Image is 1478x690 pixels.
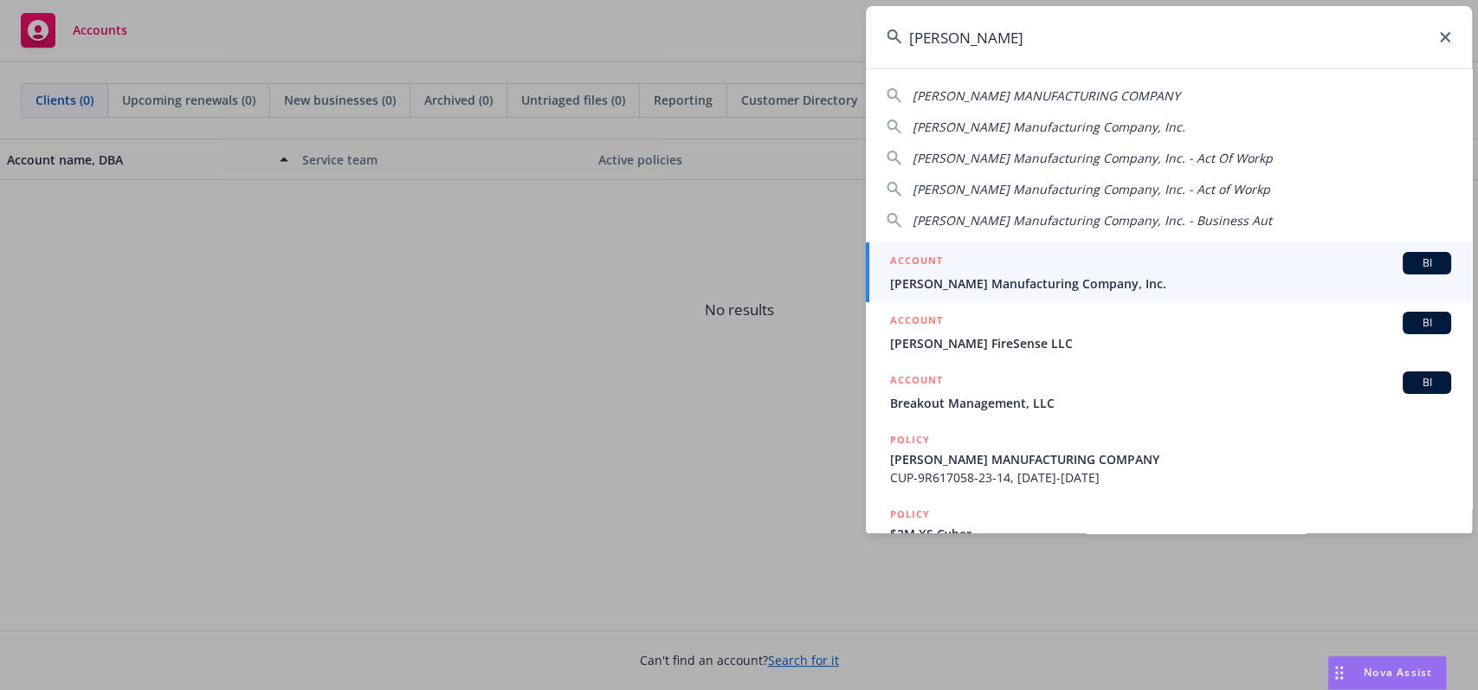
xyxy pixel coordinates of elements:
a: ACCOUNTBIBreakout Management, LLC [866,362,1472,422]
span: BI [1410,255,1444,271]
a: ACCOUNTBI[PERSON_NAME] Manufacturing Company, Inc. [866,242,1472,302]
span: [PERSON_NAME] Manufacturing Company, Inc. [913,119,1185,135]
span: CUP-9R617058-23-14, [DATE]-[DATE] [890,468,1451,487]
div: Drag to move [1328,656,1350,689]
h5: POLICY [890,506,930,523]
h5: ACCOUNT [890,371,943,392]
span: [PERSON_NAME] Manufacturing Company, Inc. [890,274,1451,293]
a: POLICY[PERSON_NAME] MANUFACTURING COMPANYCUP-9R617058-23-14, [DATE]-[DATE] [866,422,1472,496]
span: BI [1410,375,1444,390]
span: [PERSON_NAME] MANUFACTURING COMPANY [913,87,1180,104]
span: [PERSON_NAME] Manufacturing Company, Inc. - Act Of Workp [913,150,1273,166]
span: [PERSON_NAME] FireSense LLC [890,334,1451,352]
button: Nova Assist [1327,655,1447,690]
span: $2M XS Cyber [890,525,1451,543]
span: [PERSON_NAME] MANUFACTURING COMPANY [890,450,1451,468]
h5: ACCOUNT [890,252,943,273]
span: Breakout Management, LLC [890,394,1451,412]
h5: POLICY [890,431,930,448]
a: POLICY$2M XS Cyber [866,496,1472,571]
a: ACCOUNTBI[PERSON_NAME] FireSense LLC [866,302,1472,362]
span: Nova Assist [1364,665,1432,680]
span: [PERSON_NAME] Manufacturing Company, Inc. - Business Aut [913,212,1272,229]
span: [PERSON_NAME] Manufacturing Company, Inc. - Act of Workp [913,181,1270,197]
input: Search... [866,6,1472,68]
span: BI [1410,315,1444,331]
h5: ACCOUNT [890,312,943,332]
